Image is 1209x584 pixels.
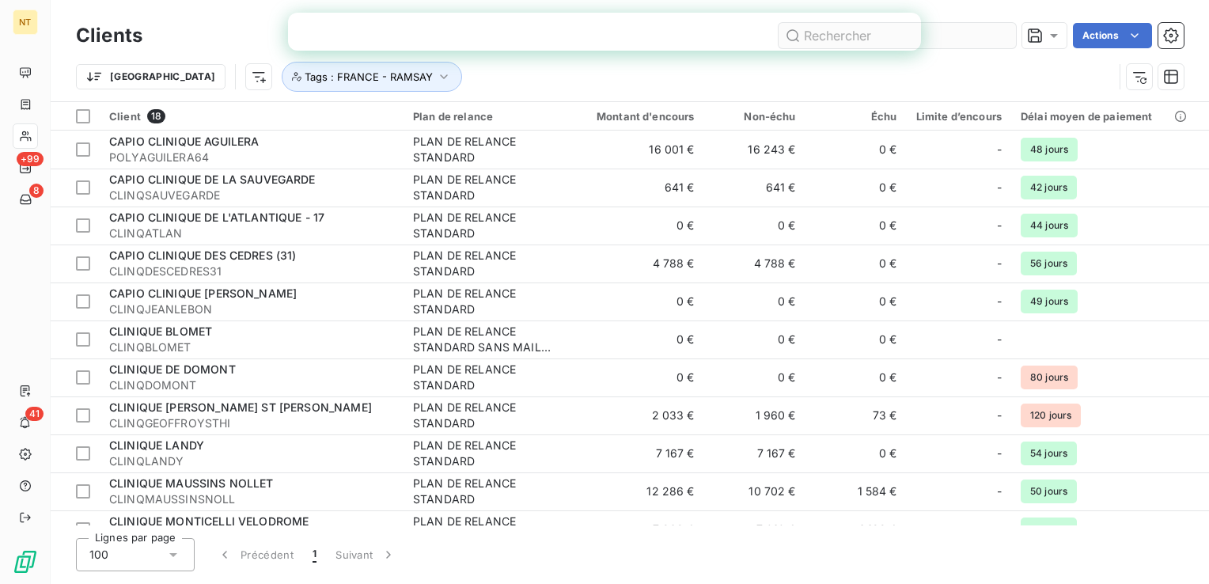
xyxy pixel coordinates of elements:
img: Logo LeanPay [13,549,38,575]
td: 16 243 € [704,131,805,169]
div: PLAN DE RELANCE STANDARD [413,210,559,241]
td: 0 € [704,320,805,358]
td: 0 € [568,207,704,245]
span: 8 [29,184,44,198]
td: 0 € [568,320,704,358]
span: CLINIQUE BLOMET [109,324,212,338]
span: 49 jours [1021,290,1078,313]
span: - [997,521,1002,537]
td: 0 € [805,169,907,207]
td: 7 167 € [704,434,805,472]
span: Tags : FRANCE - RAMSAY [305,70,433,83]
div: NT [13,9,38,35]
span: CLINIQUE DE DOMONT [109,362,236,376]
div: PLAN DE RELANCE STANDARD [413,362,559,393]
span: CLINQDESCEDRES31 [109,264,394,279]
span: 65 jours [1021,518,1077,541]
td: 7 167 € [568,434,704,472]
span: - [997,294,1002,309]
span: CLINQDOMONT [109,377,394,393]
td: 16 001 € [568,131,704,169]
iframe: Intercom live chat [1155,530,1193,568]
span: - [997,408,1002,423]
span: CLINQGEOFFROYSTHI [109,415,394,431]
div: PLAN DE RELANCE STANDARD SANS MAIL PREVENANCE NI DUPLICATA FACTURES [413,324,559,355]
button: Tags : FRANCE - RAMSAY [282,62,462,92]
td: 4 788 € [704,245,805,283]
span: CLINIQUE MAUSSINS NOLLET [109,476,274,490]
div: Non-échu [714,110,796,123]
td: 0 € [704,207,805,245]
td: 7 862 € [568,510,704,548]
span: CAPIO CLINIQUE DE L'ATLANTIQUE - 17 [109,210,324,224]
div: Montant d'encours [578,110,695,123]
div: Plan de relance [413,110,559,123]
span: - [997,370,1002,385]
button: Précédent [207,538,303,571]
span: 18 [147,109,165,123]
button: Actions [1073,23,1152,48]
span: Client [109,110,141,123]
span: CAPIO CLINIQUE DES CEDRES (31) [109,248,297,262]
span: CLINQBLOMET [109,339,394,355]
div: PLAN DE RELANCE STANDARD [413,134,559,165]
span: - [997,484,1002,499]
span: CLINQMAUSSINSNOLL [109,491,394,507]
td: 0 € [805,245,907,283]
span: 44 jours [1021,214,1078,237]
div: Délai moyen de paiement [1021,110,1190,123]
div: PLAN DE RELANCE STANDARD [413,400,559,431]
div: PLAN DE RELANCE STANDARD [413,172,559,203]
td: 641 € [704,169,805,207]
span: CLINQSAUVEGARDE [109,188,394,203]
span: - [997,332,1002,347]
span: 1 [313,547,316,563]
td: 0 € [805,320,907,358]
div: PLAN DE RELANCE STANDARD [413,476,559,507]
span: +99 [17,152,44,166]
span: 41 [25,407,44,421]
td: 0 € [568,283,704,320]
span: CLINQJEANLEBON [109,301,394,317]
span: CAPIO CLINIQUE DE LA SAUVEGARDE [109,173,316,186]
span: CLINIQUE LANDY [109,438,204,452]
div: Échu [815,110,897,123]
span: 100 [89,547,108,563]
span: - [997,218,1002,233]
td: 1 960 € [704,396,805,434]
td: 1 584 € [805,472,907,510]
td: 0 € [805,358,907,396]
td: 73 € [805,396,907,434]
button: Suivant [326,538,406,571]
div: PLAN DE RELANCE STANDARD [413,248,559,279]
span: 50 jours [1021,480,1077,503]
td: 0 € [805,283,907,320]
td: 0 € [805,434,907,472]
span: - [997,446,1002,461]
span: - [997,180,1002,195]
button: 1 [303,538,326,571]
td: 0 € [805,131,907,169]
span: CAPIO CLINIQUE AGUILERA [109,135,259,148]
td: 10 702 € [704,472,805,510]
span: CLINIQUE MONTICELLI VELODROME [109,514,309,528]
span: 120 jours [1021,404,1081,427]
td: 0 € [805,207,907,245]
div: Limite d’encours [916,110,1002,123]
span: 56 jours [1021,252,1077,275]
td: 2 033 € [568,396,704,434]
div: PLAN DE RELANCE STANDARD [413,438,559,469]
td: 7 919 € [704,510,805,548]
td: 0 € [704,358,805,396]
td: 1 188 € [805,510,907,548]
h3: Clients [76,21,142,50]
span: 48 jours [1021,138,1078,161]
td: 4 788 € [568,245,704,283]
td: 0 € [568,358,704,396]
button: [GEOGRAPHIC_DATA] [76,64,226,89]
span: CLINIQUE [PERSON_NAME] ST [PERSON_NAME] [109,400,372,414]
td: 641 € [568,169,704,207]
span: POLYAGUILERA64 [109,150,394,165]
span: CLINQATLAN [109,226,394,241]
span: - [997,142,1002,157]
